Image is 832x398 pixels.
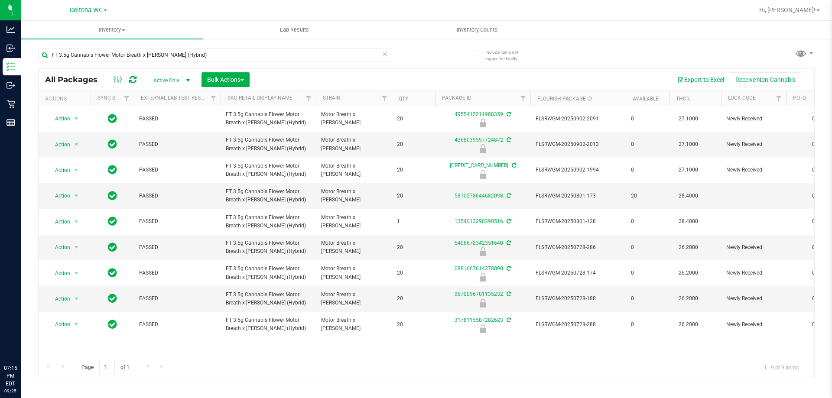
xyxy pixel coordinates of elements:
span: 27.1000 [674,113,702,125]
span: In Sync [108,138,117,150]
span: 28.4000 [674,215,702,228]
a: Available [633,96,659,102]
span: Page of 1 [74,361,136,374]
span: select [71,139,82,151]
div: Actions [45,96,87,102]
a: Flourish Package ID [537,96,592,102]
span: Newly Received [726,243,781,252]
span: Include items not tagged for facility [485,49,529,62]
span: 26.2000 [674,267,702,279]
span: Action [47,267,71,279]
button: Export to Excel [672,72,730,87]
span: 20 [397,269,430,277]
div: Newly Received [434,273,532,282]
span: FLSRWGM-20250902-1994 [536,166,621,174]
div: Newly Received [434,170,532,179]
span: Action [47,241,71,253]
span: Lab Results [268,26,321,34]
span: Newly Received [726,115,781,123]
span: 20 [397,294,430,303]
span: In Sync [108,267,117,279]
span: Inventory Counts [445,26,509,34]
span: select [71,216,82,228]
span: Motor Breath x [PERSON_NAME] [321,110,387,127]
span: 0 [631,166,664,174]
span: 0 [631,294,664,303]
span: PASSED [139,294,215,303]
span: PASSED [139,269,215,277]
span: 1 [397,217,430,226]
span: In Sync [108,190,117,202]
span: Sync from Compliance System [505,291,511,297]
div: Newly Received [434,299,532,307]
span: FLSRWGM-20250728-288 [536,320,621,329]
span: Bulk Actions [207,76,244,83]
span: Motor Breath x [PERSON_NAME] [321,265,387,281]
button: Bulk Actions [201,72,250,87]
span: PASSED [139,166,215,174]
p: 09/25 [4,388,17,394]
a: 4955415211988359 [455,111,503,117]
span: FLSRWGM-20250801-128 [536,217,621,226]
span: 20 [397,166,430,174]
div: Newly Received [434,119,532,127]
span: select [71,164,82,176]
a: THC% [676,96,690,102]
span: Motor Breath x [PERSON_NAME] [321,214,387,230]
span: FT 3.5g Cannabis Flower Motor Breath x [PERSON_NAME] (Hybrid) [226,162,311,178]
a: Lab Results [203,21,386,39]
span: Newly Received [726,294,781,303]
button: Receive Non-Cannabis [730,72,801,87]
span: Newly Received [726,166,781,174]
span: In Sync [108,215,117,227]
span: Sync from Compliance System [505,317,511,323]
span: select [71,293,82,305]
span: FT 3.5g Cannabis Flower Motor Breath x [PERSON_NAME] (Hybrid) [226,136,311,152]
span: select [71,190,82,202]
inline-svg: Outbound [6,81,15,90]
span: Sync from Compliance System [505,218,511,224]
span: FLSRWGM-20250902-2091 [536,115,621,123]
span: 27.1000 [674,138,702,151]
span: FT 3.5g Cannabis Flower Motor Breath x [PERSON_NAME] (Hybrid) [226,214,311,230]
span: Hi, [PERSON_NAME]! [759,6,816,13]
span: Deltona WC [70,6,103,14]
span: In Sync [108,164,117,176]
span: Sync from Compliance System [505,137,511,143]
span: PASSED [139,243,215,252]
a: Lock Code [728,95,756,101]
span: FT 3.5g Cannabis Flower Motor Breath x [PERSON_NAME] (Hybrid) [226,239,311,256]
span: In Sync [108,292,117,304]
a: Inventory [21,21,203,39]
a: Strain [323,95,341,101]
span: Inventory [21,26,203,34]
span: FLSRWGM-20250728-174 [536,269,621,277]
a: Sku Retail Display Name [227,95,292,101]
span: FLSRWGM-20250728-188 [536,294,621,303]
span: 20 [397,320,430,329]
span: PASSED [139,192,215,200]
a: Qty [399,96,408,102]
div: Newly Received [434,144,532,153]
inline-svg: Inventory [6,62,15,71]
inline-svg: Inbound [6,44,15,52]
inline-svg: Retail [6,100,15,108]
span: 0 [631,269,664,277]
span: FT 3.5g Cannabis Flower Motor Breath x [PERSON_NAME] (Hybrid) [226,291,311,307]
span: Newly Received [726,140,781,149]
span: select [71,267,82,279]
span: 0 [631,243,664,252]
a: [CREDIT_CARD_NUMBER] [450,162,508,168]
span: 20 [397,140,430,149]
span: Sync from Compliance System [505,111,511,117]
a: External Lab Test Result [141,95,209,101]
iframe: Resource center [9,329,35,355]
a: Filter [516,91,530,106]
span: FT 3.5g Cannabis Flower Motor Breath x [PERSON_NAME] (Hybrid) [226,265,311,281]
span: select [71,113,82,125]
span: FLSRWGM-20250902-2013 [536,140,621,149]
span: Newly Received [726,320,781,329]
span: Motor Breath x [PERSON_NAME] [321,188,387,204]
span: FT 3.5g Cannabis Flower Motor Breath x [PERSON_NAME] (Hybrid) [226,316,311,333]
a: Sync Status [97,95,131,101]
